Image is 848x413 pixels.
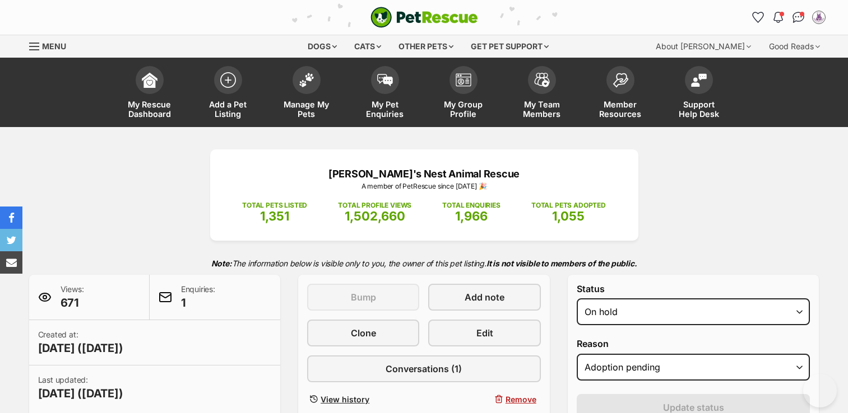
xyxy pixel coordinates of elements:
[360,100,410,119] span: My Pet Enquiries
[534,73,550,87] img: team-members-icon-5396bd8760b3fe7c0b43da4ab00e1e3bb1a5d9ba89233759b79545d2d3fc5d0d.svg
[181,284,215,311] p: Enquiries:
[790,8,808,26] a: Conversations
[813,12,824,23] img: Robyn Hunter profile pic
[552,209,585,223] span: 1,055
[370,7,478,28] a: PetRescue
[773,12,782,23] img: notifications-46538b983faf8c2785f20acdc204bb7945ddae34d4c08c2a6579f10ce5e182be.svg
[351,326,376,340] span: Clone
[428,320,540,346] a: Edit
[346,35,389,58] div: Cats
[517,100,567,119] span: My Team Members
[124,100,175,119] span: My Rescue Dashboard
[793,12,804,23] img: chat-41dd97257d64d25036548639549fe6c8038ab92f7586957e7f3b1b290dea8141.svg
[307,391,419,407] a: View history
[613,73,628,88] img: member-resources-icon-8e73f808a243e03378d46382f2149f9095a855e16c252ad45f914b54edf8863c.svg
[370,7,478,28] img: logo-cat-932fe2b9b8326f06289b0f2fb663e598f794de774fb13d1741a6617ecf9a85b4.svg
[476,326,493,340] span: Edit
[770,8,787,26] button: Notifications
[260,209,289,223] span: 1,351
[386,362,462,376] span: Conversations (1)
[428,391,540,407] button: Remove
[181,295,215,311] span: 1
[391,35,461,58] div: Other pets
[142,72,157,88] img: dashboard-icon-eb2f2d2d3e046f16d808141f083e7271f6b2e854fb5c12c21221c1fb7104beca.svg
[803,374,837,407] iframe: Help Scout Beacon - Open
[581,60,660,127] a: Member Resources
[345,209,405,223] span: 1,502,660
[42,41,66,51] span: Menu
[338,200,411,210] p: TOTAL PROFILE VIEWS
[486,259,637,268] strong: It is not visible to members of the public.
[189,60,267,127] a: Add a Pet Listing
[281,100,332,119] span: Manage My Pets
[351,290,376,304] span: Bump
[242,200,307,210] p: TOTAL PETS LISTED
[810,8,828,26] button: My account
[660,60,738,127] a: Support Help Desk
[321,393,369,405] span: View history
[595,100,646,119] span: Member Resources
[424,60,503,127] a: My Group Profile
[506,393,536,405] span: Remove
[211,259,232,268] strong: Note:
[227,166,622,181] p: [PERSON_NAME]'s Nest Animal Rescue
[29,35,74,55] a: Menu
[503,60,581,127] a: My Team Members
[648,35,759,58] div: About [PERSON_NAME]
[38,374,123,401] p: Last updated:
[691,73,707,87] img: help-desk-icon-fdf02630f3aa405de69fd3d07c3f3aa587a6932b1a1747fa1d2bba05be0121f9.svg
[110,60,189,127] a: My Rescue Dashboard
[299,73,314,87] img: manage-my-pets-icon-02211641906a0b7f246fdf0571729dbe1e7629f14944591b6c1af311fb30b64b.svg
[61,295,84,311] span: 671
[267,60,346,127] a: Manage My Pets
[674,100,724,119] span: Support Help Desk
[761,35,828,58] div: Good Reads
[38,386,123,401] span: [DATE] ([DATE])
[61,284,84,311] p: Views:
[346,60,424,127] a: My Pet Enquiries
[456,73,471,87] img: group-profile-icon-3fa3cf56718a62981997c0bc7e787c4b2cf8bcc04b72c1350f741eb67cf2f40e.svg
[307,320,419,346] a: Clone
[442,200,500,210] p: TOTAL ENQUIRIES
[749,8,767,26] a: Favourites
[428,284,540,311] a: Add note
[38,329,123,356] p: Created at:
[531,200,606,210] p: TOTAL PETS ADOPTED
[465,290,504,304] span: Add note
[463,35,557,58] div: Get pet support
[577,339,810,349] label: Reason
[377,74,393,86] img: pet-enquiries-icon-7e3ad2cf08bfb03b45e93fb7055b45f3efa6380592205ae92323e6603595dc1f.svg
[300,35,345,58] div: Dogs
[455,209,488,223] span: 1,966
[227,181,622,191] p: A member of PetRescue since [DATE] 🎉
[220,72,236,88] img: add-pet-listing-icon-0afa8454b4691262ce3f59096e99ab1cd57d4a30225e0717b998d2c9b9846f56.svg
[577,284,810,294] label: Status
[203,100,253,119] span: Add a Pet Listing
[307,355,541,382] a: Conversations (1)
[38,340,123,356] span: [DATE] ([DATE])
[749,8,828,26] ul: Account quick links
[438,100,489,119] span: My Group Profile
[29,252,819,275] p: The information below is visible only to you, the owner of this pet listing.
[307,284,419,311] button: Bump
